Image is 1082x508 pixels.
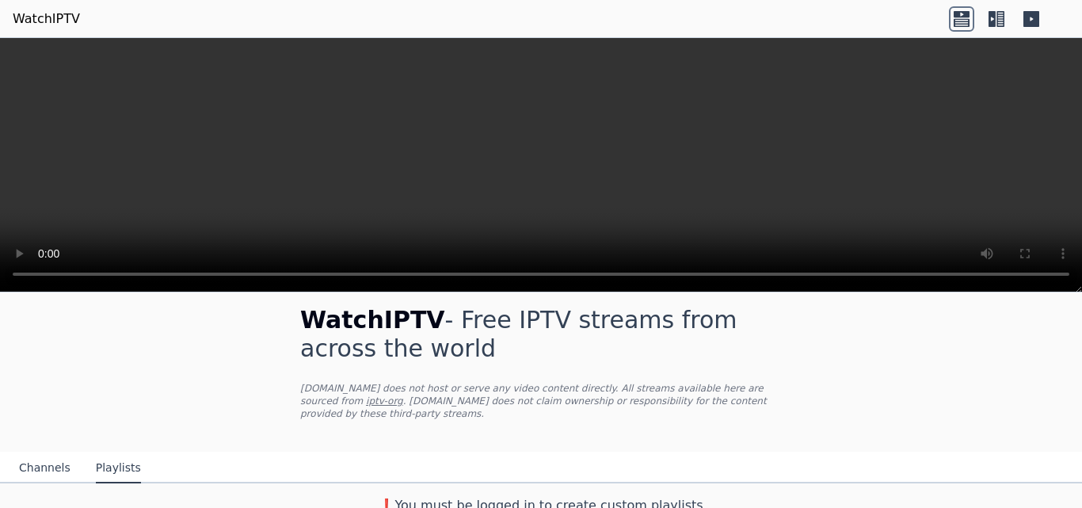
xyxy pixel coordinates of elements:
[96,453,141,483] button: Playlists
[300,306,445,334] span: WatchIPTV
[19,453,70,483] button: Channels
[13,10,80,29] a: WatchIPTV
[300,306,782,363] h1: - Free IPTV streams from across the world
[300,382,782,420] p: [DOMAIN_NAME] does not host or serve any video content directly. All streams available here are s...
[366,395,403,407] a: iptv-org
